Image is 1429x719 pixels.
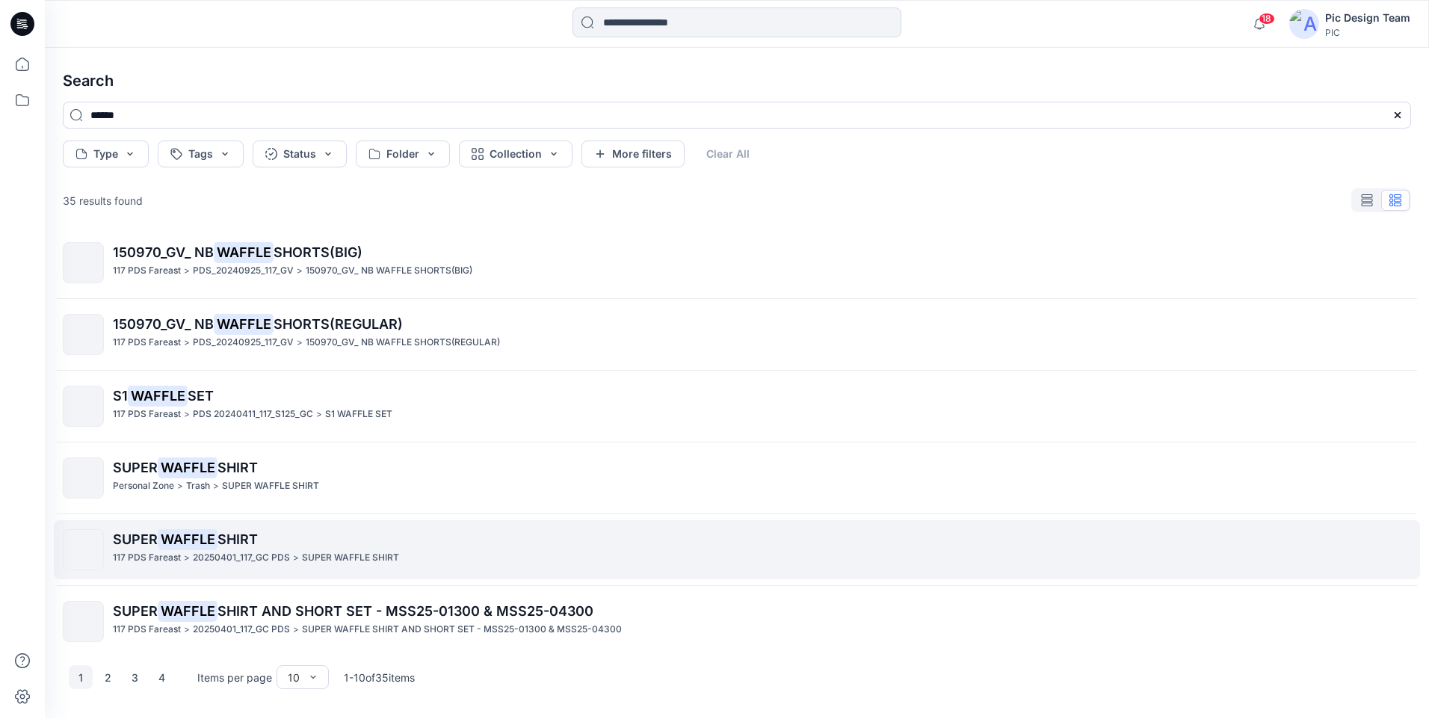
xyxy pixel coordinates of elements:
[197,670,272,685] p: Items per page
[1289,9,1319,39] img: avatar
[123,665,146,689] button: 3
[128,385,188,406] mark: WAFFLE
[293,622,299,638] p: >
[54,448,1420,507] a: SUPERWAFFLESHIRTPersonal Zone>Trash>SUPER WAFFLE SHIRT
[186,478,210,494] p: Trash
[222,478,319,494] p: SUPER WAFFLE SHIRT
[69,665,93,689] button: 1
[63,193,143,209] p: 35 results found
[113,550,181,566] p: 117 PDS Fareast
[193,550,290,566] p: 20250401_117_GC PDS
[177,478,183,494] p: >
[184,263,190,279] p: >
[96,665,120,689] button: 2
[316,407,322,422] p: >
[344,670,415,685] p: 1 - 10 of 35 items
[113,388,128,404] span: S1
[193,407,313,422] p: PDS 20240411_117_S125_GC
[54,377,1420,436] a: S1WAFFLESET117 PDS Fareast>PDS 20240411_117_S125_GC>S1 WAFFLE SET
[113,263,181,279] p: 117 PDS Fareast
[54,520,1420,579] a: SUPERWAFFLESHIRT117 PDS Fareast>20250401_117_GC PDS>SUPER WAFFLE SHIRT
[193,622,290,638] p: 20250401_117_GC PDS
[149,665,173,689] button: 4
[302,622,622,638] p: SUPER WAFFLE SHIRT AND SHORT SET - MSS25-01300 & MSS25-04300
[253,141,347,167] button: Status
[113,531,158,547] span: SUPER
[113,407,181,422] p: 117 PDS Fareast
[51,60,1423,102] h4: Search
[113,478,174,494] p: Personal Zone
[214,241,274,262] mark: WAFFLE
[113,335,181,351] p: 117 PDS Fareast
[158,600,217,621] mark: WAFFLE
[113,244,214,260] span: 150970_GV_ NB
[217,460,258,475] span: SHIRT
[274,316,403,332] span: SHORTS(REGULAR)
[1325,9,1410,27] div: Pic Design Team
[1259,13,1275,25] span: 18
[297,335,303,351] p: >
[274,244,362,260] span: SHORTS(BIG)
[188,388,214,404] span: SET
[54,305,1420,364] a: 150970_GV_ NBWAFFLESHORTS(REGULAR)117 PDS Fareast>PDS_20240925_117_GV>150970_GV_ NB WAFFLE SHORTS...
[113,316,214,332] span: 150970_GV_ NB
[113,460,158,475] span: SUPER
[302,550,399,566] p: SUPER WAFFLE SHIRT
[63,141,149,167] button: Type
[306,263,472,279] p: 150970_GV_ NB WAFFLE SHORTS(BIG)
[217,531,258,547] span: SHIRT
[113,622,181,638] p: 117 PDS Fareast
[297,263,303,279] p: >
[213,478,219,494] p: >
[184,622,190,638] p: >
[581,141,685,167] button: More filters
[184,407,190,422] p: >
[193,263,294,279] p: PDS_20240925_117_GV
[293,550,299,566] p: >
[217,603,593,619] span: SHIRT AND SHORT SET - MSS25-01300 & MSS25-04300
[113,603,158,619] span: SUPER
[288,670,300,685] div: 10
[184,335,190,351] p: >
[459,141,572,167] button: Collection
[306,335,500,351] p: 150970_GV_ NB WAFFLE SHORTS(REGULAR)
[193,335,294,351] p: PDS_20240925_117_GV
[54,592,1420,651] a: SUPERWAFFLESHIRT AND SHORT SET - MSS25-01300 & MSS25-04300117 PDS Fareast>20250401_117_GC PDS>SUP...
[1325,27,1410,38] div: PIC
[214,313,274,334] mark: WAFFLE
[54,233,1420,292] a: 150970_GV_ NBWAFFLESHORTS(BIG)117 PDS Fareast>PDS_20240925_117_GV>150970_GV_ NB WAFFLE SHORTS(BIG)
[356,141,450,167] button: Folder
[325,407,392,422] p: S1 WAFFLE SET
[158,457,217,478] mark: WAFFLE
[184,550,190,566] p: >
[158,141,244,167] button: Tags
[158,528,217,549] mark: WAFFLE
